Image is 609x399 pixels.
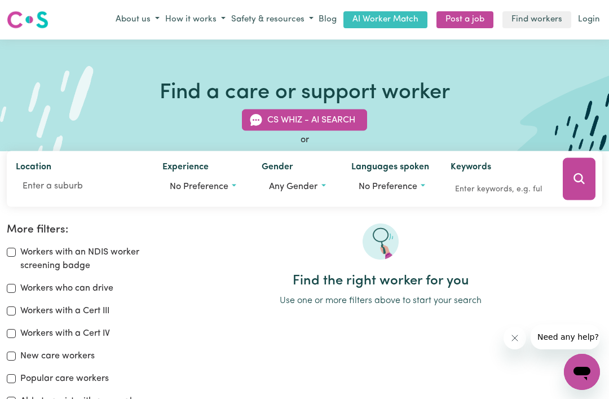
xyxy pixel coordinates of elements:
label: Popular care workers [20,372,109,385]
label: Workers with a Cert IV [20,327,110,340]
label: Experience [162,160,209,176]
label: Gender [262,160,293,176]
iframe: Close message [504,327,526,349]
iframe: Button to launch messaging window [564,354,600,390]
a: Post a job [436,11,493,29]
label: Workers who can drive [20,282,113,295]
span: Any gender [269,182,317,191]
button: Search [563,157,595,200]
p: Use one or more filters above to start your search [159,294,602,308]
a: Find workers [502,11,571,29]
button: Worker language preferences [351,176,433,197]
a: Careseekers logo [7,7,48,33]
label: New care workers [20,349,95,363]
h2: Find the right worker for you [159,273,602,290]
button: Worker gender preference [262,176,333,197]
button: Safety & resources [228,11,316,29]
a: Blog [316,11,339,29]
button: About us [113,11,162,29]
label: Languages spoken [351,160,429,176]
h2: More filters: [7,223,145,236]
h1: Find a care or support worker [160,80,450,106]
span: No preference [170,182,228,191]
button: How it works [162,11,228,29]
div: or [7,133,602,146]
label: Workers with an NDIS worker screening badge [20,245,145,273]
img: Careseekers logo [7,10,48,30]
a: Login [576,11,602,29]
span: No preference [359,182,417,191]
label: Workers with a Cert III [20,304,109,318]
iframe: Message from company [531,325,600,349]
a: AI Worker Match [343,11,427,29]
label: Location [16,160,51,176]
button: Worker experience options [162,176,244,197]
input: Enter keywords, e.g. full name, interests [451,180,547,198]
input: Enter a suburb [16,176,144,196]
label: Keywords [451,160,491,176]
button: CS Whiz - AI Search [242,109,367,130]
